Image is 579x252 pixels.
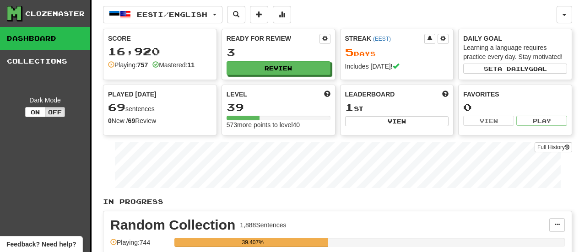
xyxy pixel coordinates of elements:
div: 1,888 Sentences [240,220,286,230]
div: New / Review [108,116,212,125]
div: Mastered: [152,60,195,70]
strong: 69 [128,117,135,124]
button: Search sentences [227,6,245,23]
div: Includes [DATE]! [345,62,449,71]
div: 3 [227,47,330,58]
button: Add sentence to collection [250,6,268,23]
button: View [463,116,514,126]
div: 39.407% [177,238,328,247]
div: Day s [345,47,449,59]
div: Ready for Review [227,34,319,43]
span: Leaderboard [345,90,395,99]
strong: 11 [187,61,195,69]
div: st [345,102,449,113]
div: Clozemaster [25,9,85,18]
span: Level [227,90,247,99]
span: Score more points to level up [324,90,330,99]
span: Eesti / English [137,11,207,18]
div: Favorites [463,90,567,99]
div: Learning a language requires practice every day. Stay motivated! [463,43,567,61]
span: Open feedback widget [6,240,76,249]
span: 1 [345,101,354,113]
a: Full History [535,142,572,152]
p: In Progress [103,197,572,206]
button: Review [227,61,330,75]
a: (EEST) [373,36,391,42]
div: Score [108,34,212,43]
div: Dark Mode [7,96,83,105]
span: 69 [108,101,125,113]
strong: 757 [137,61,148,69]
button: Play [516,116,567,126]
div: Random Collection [110,218,235,232]
div: 39 [227,102,330,113]
span: 5 [345,46,354,59]
strong: 0 [108,117,112,124]
button: Eesti/English [103,6,222,23]
span: a daily [498,65,529,72]
button: On [25,107,45,117]
div: 573 more points to level 40 [227,120,330,129]
div: sentences [108,102,212,113]
span: Played [DATE] [108,90,157,99]
button: Seta dailygoal [463,64,567,74]
div: Playing: [108,60,148,70]
div: Daily Goal [463,34,567,43]
button: More stats [273,6,291,23]
span: This week in points, UTC [442,90,449,99]
div: Streak [345,34,425,43]
button: Off [45,107,65,117]
div: 0 [463,102,567,113]
button: View [345,116,449,126]
div: 16,920 [108,46,212,57]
